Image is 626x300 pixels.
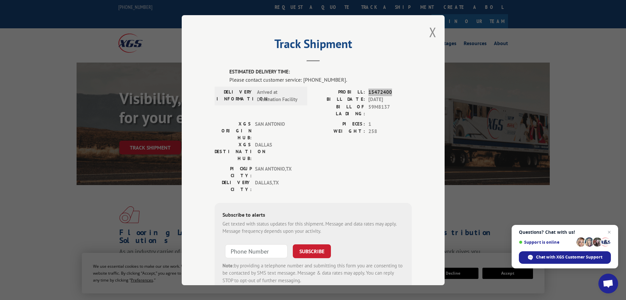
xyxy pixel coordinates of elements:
[222,210,404,220] div: Subscribe to alerts
[225,244,288,258] input: Phone Number
[215,179,252,193] label: DELIVERY CITY:
[598,274,618,293] div: Open chat
[313,103,365,117] label: BILL OF LADING:
[313,128,365,135] label: WEIGHT:
[519,251,611,264] div: Chat with XGS Customer Support
[215,141,252,162] label: XGS DESTINATION HUB:
[255,120,299,141] span: SAN ANTONIO
[519,240,574,245] span: Support is online
[229,68,412,76] label: ESTIMATED DELIVERY TIME:
[215,120,252,141] label: XGS ORIGIN HUB:
[229,75,412,83] div: Please contact customer service: [PHONE_NUMBER].
[222,220,404,235] div: Get texted with status updates for this shipment. Message and data rates may apply. Message frequ...
[313,88,365,96] label: PROBILL:
[222,262,234,268] strong: Note:
[368,120,412,128] span: 1
[217,88,254,103] label: DELIVERY INFORMATION:
[222,262,404,284] div: by providing a telephone number and submitting this form you are consenting to be contacted by SM...
[313,120,365,128] label: PIECES:
[293,244,331,258] button: SUBSCRIBE
[255,141,299,162] span: DALLAS
[368,128,412,135] span: 258
[215,165,252,179] label: PICKUP CITY:
[257,88,301,103] span: Arrived at Destination Facility
[215,39,412,52] h2: Track Shipment
[368,88,412,96] span: 15472400
[255,165,299,179] span: SAN ANTONIO , TX
[368,103,412,117] span: 59M8137
[368,96,412,103] span: [DATE]
[429,23,436,41] button: Close modal
[605,228,613,236] span: Close chat
[313,96,365,103] label: BILL DATE:
[255,179,299,193] span: DALLAS , TX
[519,230,611,235] span: Questions? Chat with us!
[536,254,602,260] span: Chat with XGS Customer Support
